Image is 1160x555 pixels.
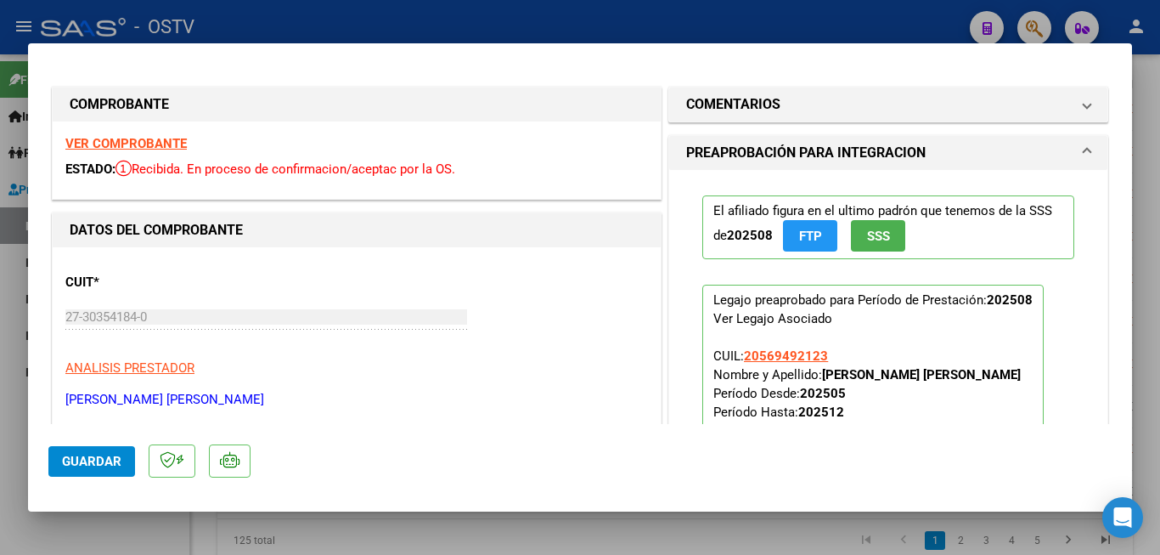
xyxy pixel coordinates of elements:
p: El afiliado figura en el ultimo padrón que tenemos de la SSS de [702,195,1074,259]
div: Ver Legajo Asociado [713,309,832,328]
a: VER COMPROBANTE [65,136,187,151]
button: Guardar [48,446,135,477]
span: FTP [799,229,822,244]
strong: COMPROBANTE [70,96,169,112]
strong: [PERSON_NAME] [PERSON_NAME] [822,367,1021,382]
span: Guardar [62,454,121,469]
button: FTP [783,220,837,252]
span: ANALISIS PRESTADOR [65,360,194,376]
strong: 202508 [727,228,773,243]
p: CUIT [65,273,240,292]
div: PREAPROBACIÓN PARA INTEGRACION [669,170,1107,531]
h1: COMENTARIOS [686,94,780,115]
h1: PREAPROBACIÓN PARA INTEGRACION [686,143,926,163]
span: CUIL: Nombre y Apellido: Período Desde: Período Hasta: Admite Dependencia: [713,348,1021,439]
span: 20569492123 [744,348,828,364]
mat-expansion-panel-header: PREAPROBACIÓN PARA INTEGRACION [669,136,1107,170]
strong: NO [834,423,852,439]
p: [PERSON_NAME] [PERSON_NAME] [65,390,648,410]
button: SSS [851,220,905,252]
span: ESTADO: [65,161,115,177]
span: Recibida. En proceso de confirmacion/aceptac por la OS. [115,161,455,177]
p: Legajo preaprobado para Período de Prestación: [702,285,1044,492]
div: Open Intercom Messenger [1102,497,1143,538]
strong: 202508 [987,292,1033,308]
strong: DATOS DEL COMPROBANTE [70,222,243,238]
mat-expansion-panel-header: COMENTARIOS [669,88,1107,122]
span: SSS [867,229,890,244]
strong: 202512 [798,405,844,420]
strong: 202505 [800,386,846,401]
